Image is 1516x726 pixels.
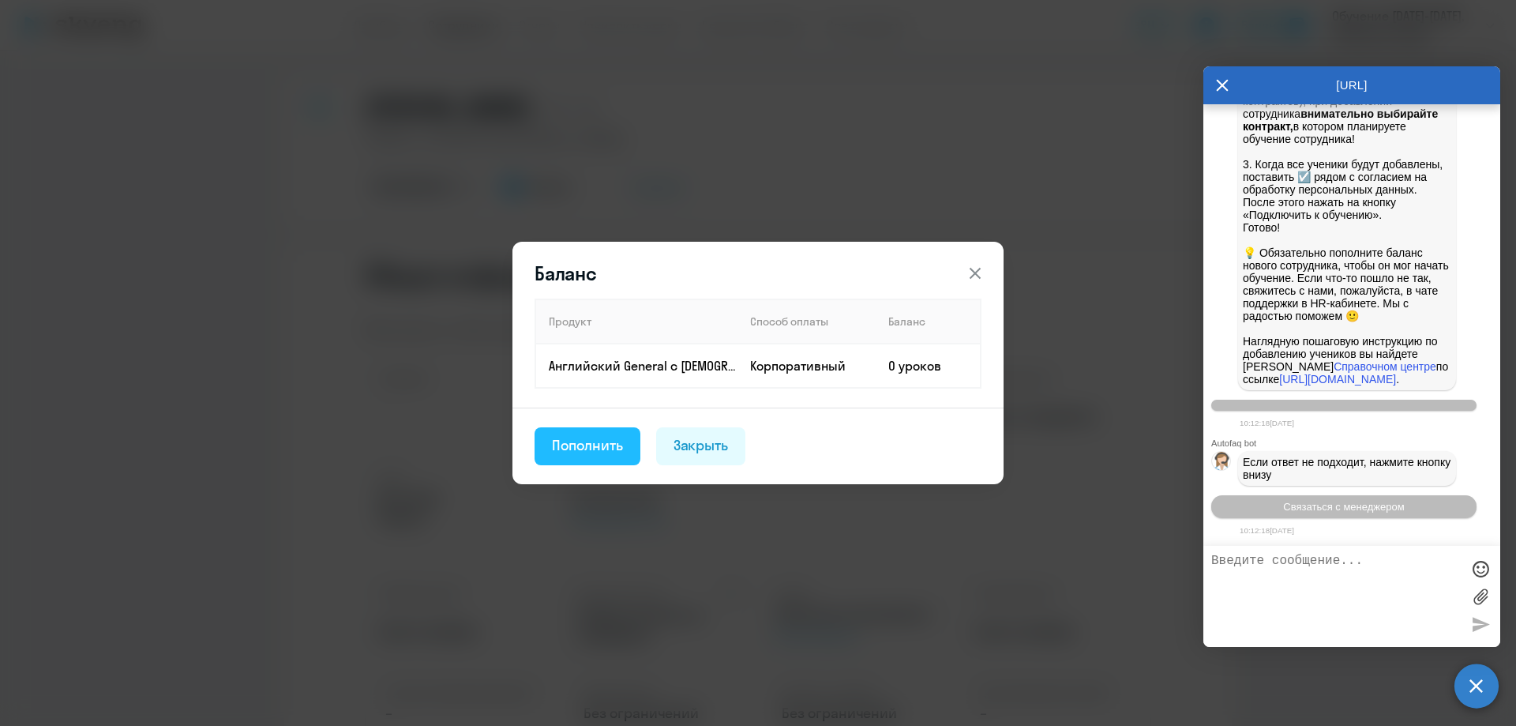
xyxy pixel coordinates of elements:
[1243,19,1451,386] p: 💡 Если нужно добавить еще сотрудников, нажав на ➕, вы перейдете в новое поле для добавления следу...
[674,435,729,456] div: Закрыть
[1240,526,1294,535] time: 10:12:18[DATE]
[535,427,640,465] button: Пополнить
[1279,373,1396,386] a: [URL][DOMAIN_NAME]
[1283,501,1404,513] span: Связаться с менеджером
[1240,419,1294,427] time: 10:12:18[DATE]
[737,299,876,344] th: Способ оплаты
[737,344,876,388] td: Корпоративный
[512,261,1004,286] header: Баланс
[535,299,737,344] th: Продукт
[656,427,746,465] button: Закрыть
[549,357,737,374] p: Английский General с [DEMOGRAPHIC_DATA] преподавателем
[552,435,623,456] div: Пополнить
[1211,495,1477,518] button: Связаться с менеджером
[1212,452,1232,475] img: bot avatar
[1334,360,1436,373] a: Справочном центре
[1211,438,1500,448] div: Autofaq bot
[1469,585,1492,608] label: Лимит 10 файлов
[1243,456,1454,481] span: Если ответ не подходит, нажмите кнопку внизу
[876,299,981,344] th: Баланс
[876,344,981,388] td: 0 уроков
[1243,107,1441,133] strong: внимательно выбирайте контракт,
